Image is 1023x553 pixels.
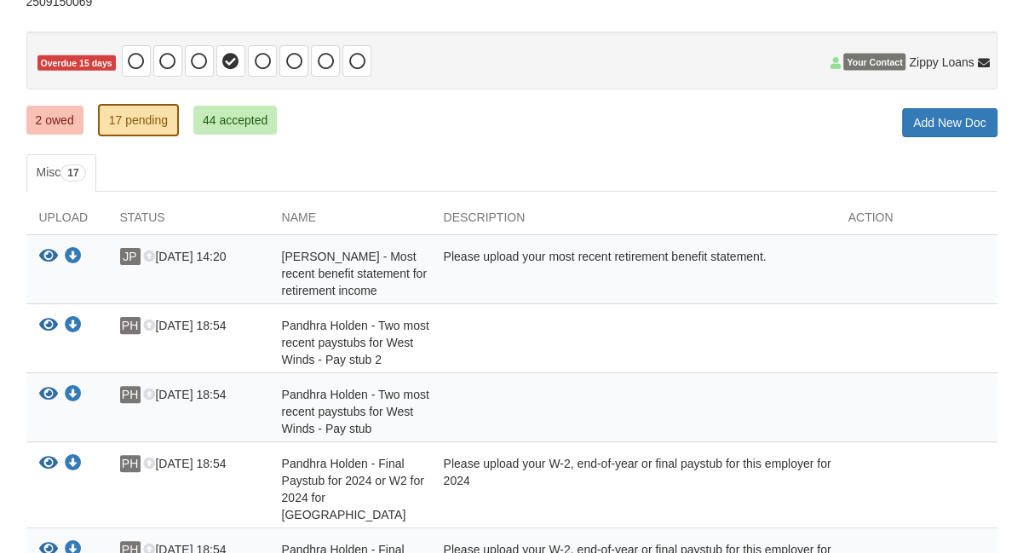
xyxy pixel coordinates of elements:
button: View Pandhra Holden - Two most recent paystubs for West Winds - Pay stub 2 [39,317,58,335]
span: [DATE] 18:54 [143,388,226,401]
div: Name [269,209,431,234]
span: Zippy Loans [909,54,974,71]
a: Download John Phegley - Most recent benefit statement for retirement income [65,251,82,264]
span: Your Contact [843,54,905,71]
span: Pandhra Holden - Two most recent paystubs for West Winds - Pay stub 2 [282,319,429,366]
span: [PERSON_NAME] - Most recent benefit statement for retirement income [282,250,427,297]
a: Download Pandhra Holden - Two most recent paystubs for West Winds - Pay stub 2 [65,320,82,333]
a: 17 pending [98,104,179,136]
div: Upload [26,209,107,234]
div: Description [431,209,836,234]
span: [DATE] 14:20 [143,250,226,263]
a: 44 accepted [193,106,277,135]
span: JP [120,248,141,265]
span: [DATE] 18:54 [143,457,226,470]
span: [DATE] 18:54 [143,319,226,332]
span: Pandhra Holden - Final Paystub for 2024 or W2 for 2024 for [GEOGRAPHIC_DATA] [282,457,424,521]
button: View Pandhra Holden - Final Paystub for 2024 or W2 for 2024 for West Winds [39,455,58,473]
div: Status [107,209,269,234]
a: Download Pandhra Holden - Two most recent paystubs for West Winds - Pay stub [65,389,82,402]
a: Misc [26,154,96,192]
span: PH [120,386,141,403]
a: Download Pandhra Holden - Final Paystub for 2024 or W2 for 2024 for West Winds [65,458,82,471]
span: PH [120,317,141,334]
button: View Pandhra Holden - Two most recent paystubs for West Winds - Pay stub [39,386,58,404]
span: PH [120,455,141,472]
a: Add New Doc [902,108,997,137]
span: 17 [60,164,85,181]
div: Please upload your W-2, end-of-year or final paystub for this employer for 2024 [431,455,836,523]
a: 2 owed [26,106,83,135]
div: Action [836,209,997,234]
span: Overdue 15 days [37,55,116,72]
span: Pandhra Holden - Two most recent paystubs for West Winds - Pay stub [282,388,429,435]
button: View John Phegley - Most recent benefit statement for retirement income [39,248,58,266]
div: Please upload your most recent retirement benefit statement. [431,248,836,299]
